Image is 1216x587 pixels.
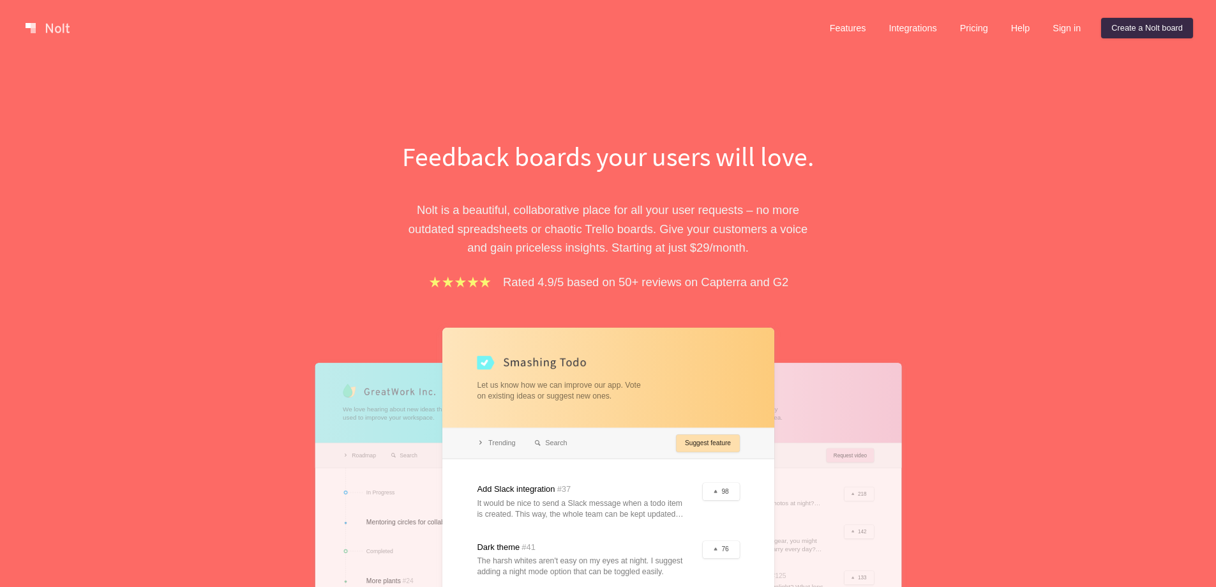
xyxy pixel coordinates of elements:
[1101,18,1193,38] a: Create a Nolt board
[1042,18,1091,38] a: Sign in
[878,18,947,38] a: Integrations
[950,18,998,38] a: Pricing
[388,138,829,175] h1: Feedback boards your users will love.
[1001,18,1040,38] a: Help
[503,273,788,291] p: Rated 4.9/5 based on 50+ reviews on Capterra and G2
[820,18,876,38] a: Features
[428,275,493,289] img: stars.b067e34983.png
[388,201,829,257] p: Nolt is a beautiful, collaborative place for all your user requests – no more outdated spreadshee...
